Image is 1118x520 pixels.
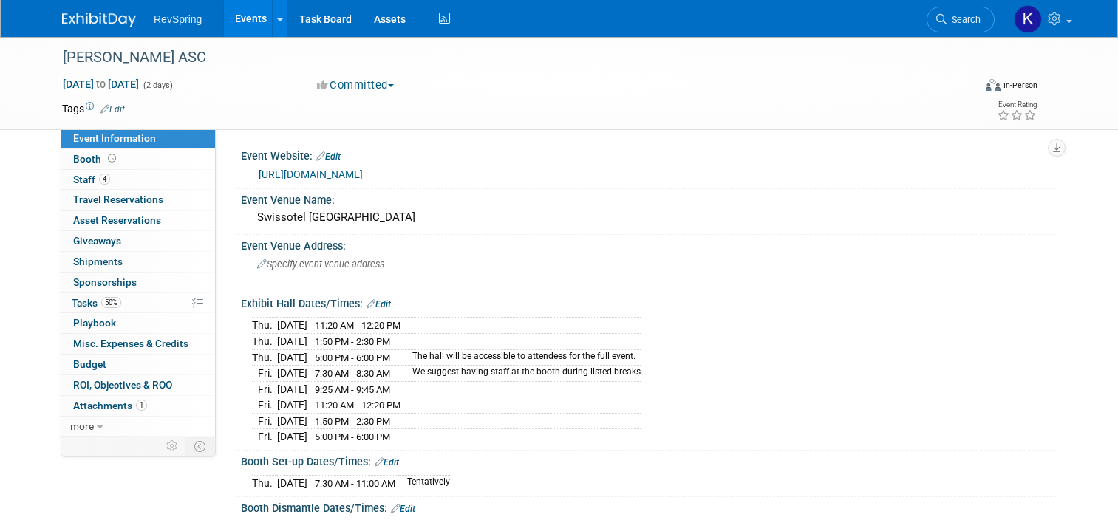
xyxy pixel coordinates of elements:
a: [URL][DOMAIN_NAME] [259,168,363,180]
a: Tasks50% [61,293,215,313]
span: Asset Reservations [73,214,161,226]
img: ExhibitDay [62,13,136,27]
span: 9:25 AM - 9:45 AM [315,384,390,395]
span: Tasks [72,297,121,309]
span: 1:50 PM - 2:30 PM [315,416,390,427]
td: Personalize Event Tab Strip [160,437,185,456]
td: Thu. [252,349,277,366]
a: Travel Reservations [61,190,215,210]
td: [DATE] [277,413,307,429]
div: In-Person [1003,80,1037,91]
div: Swissotel [GEOGRAPHIC_DATA] [252,206,1045,229]
span: Specify event venue address [257,259,384,270]
span: 5:00 PM - 6:00 PM [315,352,390,363]
a: Search [927,7,995,32]
span: 4 [99,174,110,185]
span: 1:50 PM - 2:30 PM [315,336,390,347]
a: Event Information [61,129,215,148]
td: Tentatively [398,476,450,491]
td: Toggle Event Tabs [185,437,216,456]
span: Playbook [73,317,116,329]
img: Kelsey Culver [1014,5,1042,33]
td: [DATE] [277,381,307,397]
td: Thu. [252,318,277,334]
span: 7:30 AM - 8:30 AM [315,368,390,379]
a: Staff4 [61,170,215,190]
span: 1 [136,400,147,411]
a: Edit [391,504,415,514]
span: 50% [101,297,121,308]
td: Fri. [252,413,277,429]
span: Budget [73,358,106,370]
span: more [70,420,94,432]
span: Booth [73,153,119,165]
a: Booth [61,149,215,169]
div: Event Website: [241,145,1056,164]
a: ROI, Objectives & ROO [61,375,215,395]
td: Fri. [252,397,277,414]
a: Edit [100,104,125,114]
span: Misc. Expenses & Credits [73,338,188,349]
a: Shipments [61,252,215,272]
td: [DATE] [277,318,307,334]
td: [DATE] [277,397,307,414]
a: Asset Reservations [61,211,215,230]
span: RevSpring [154,13,202,25]
td: [DATE] [277,349,307,366]
td: [DATE] [277,476,307,491]
a: more [61,417,215,437]
div: Event Format [893,77,1037,99]
a: Budget [61,355,215,374]
td: Fri. [252,381,277,397]
div: Event Venue Name: [241,189,1056,208]
span: Shipments [73,256,123,267]
span: 11:20 AM - 12:20 PM [315,400,400,411]
button: Committed [312,78,400,93]
span: 11:20 AM - 12:20 PM [315,320,400,331]
span: to [94,78,108,90]
span: 5:00 PM - 6:00 PM [315,431,390,442]
span: Booth not reserved yet [105,153,119,164]
span: Staff [73,174,110,185]
a: Misc. Expenses & Credits [61,334,215,354]
a: Edit [375,457,399,468]
td: The hall will be accessible to attendees for the full event. [403,349,641,366]
span: Search [947,14,981,25]
div: Booth Dismantle Dates/Times: [241,497,1056,516]
div: [PERSON_NAME] ASC [58,44,955,71]
span: (2 days) [142,81,173,90]
span: [DATE] [DATE] [62,78,140,91]
td: [DATE] [277,366,307,382]
img: Format-Inperson.png [986,79,1001,91]
td: Thu. [252,334,277,350]
div: Booth Set-up Dates/Times: [241,451,1056,470]
td: We suggest having staff at the booth during listed breaks [403,366,641,382]
a: Sponsorships [61,273,215,292]
td: Tags [62,101,125,116]
span: Travel Reservations [73,194,163,205]
span: Event Information [73,132,156,144]
td: Fri. [252,366,277,382]
td: Fri. [252,429,277,445]
a: Playbook [61,313,215,333]
td: [DATE] [277,429,307,445]
a: Edit [316,151,341,162]
span: 7:30 AM - 11:00 AM [315,478,395,489]
span: Giveaways [73,235,121,247]
a: Attachments1 [61,396,215,416]
a: Edit [367,299,391,309]
div: Event Rating [997,101,1037,109]
span: Attachments [73,400,147,411]
div: Exhibit Hall Dates/Times: [241,292,1056,312]
span: Sponsorships [73,276,137,288]
a: Giveaways [61,231,215,251]
span: ROI, Objectives & ROO [73,379,172,391]
div: Event Venue Address: [241,235,1056,253]
td: [DATE] [277,334,307,350]
td: Thu. [252,476,277,491]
